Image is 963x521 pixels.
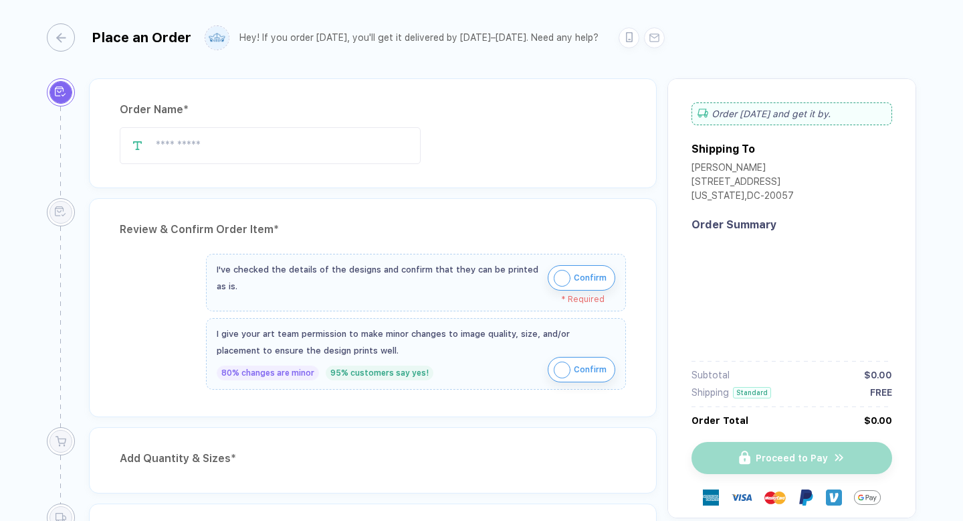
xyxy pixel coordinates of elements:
[554,270,570,287] img: icon
[691,176,794,190] div: [STREET_ADDRESS]
[548,357,615,382] button: iconConfirm
[691,102,892,125] div: Order [DATE] and get it by .
[217,325,615,359] div: I give your art team permission to make minor changes to image quality, size, and/or placement to...
[554,362,570,378] img: icon
[691,218,892,231] div: Order Summary
[703,490,719,506] img: express
[205,26,229,50] img: user profile
[574,267,607,289] span: Confirm
[120,448,626,469] div: Add Quantity & Sizes
[120,219,626,240] div: Review & Confirm Order Item
[854,484,881,511] img: GPay
[798,490,814,506] img: Paypal
[217,366,319,380] div: 80% changes are minor
[120,99,626,121] div: Order Name
[92,29,191,46] div: Place an Order
[548,265,615,291] button: iconConfirm
[764,487,786,508] img: master-card
[691,415,748,426] div: Order Total
[864,415,892,426] div: $0.00
[691,162,794,176] div: [PERSON_NAME]
[691,387,729,398] div: Shipping
[731,487,752,508] img: visa
[691,370,730,380] div: Subtotal
[870,387,892,398] div: FREE
[574,359,607,380] span: Confirm
[864,370,892,380] div: $0.00
[826,490,842,506] img: Venmo
[239,32,599,44] div: Hey! If you order [DATE], you'll get it delivered by [DATE]–[DATE]. Need any help?
[217,295,605,304] div: * Required
[691,143,755,155] div: Shipping To
[326,366,433,380] div: 95% customers say yes!
[733,387,771,398] div: Standard
[691,190,794,204] div: [US_STATE] , DC - 20057
[217,261,541,295] div: I've checked the details of the designs and confirm that they can be printed as is.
